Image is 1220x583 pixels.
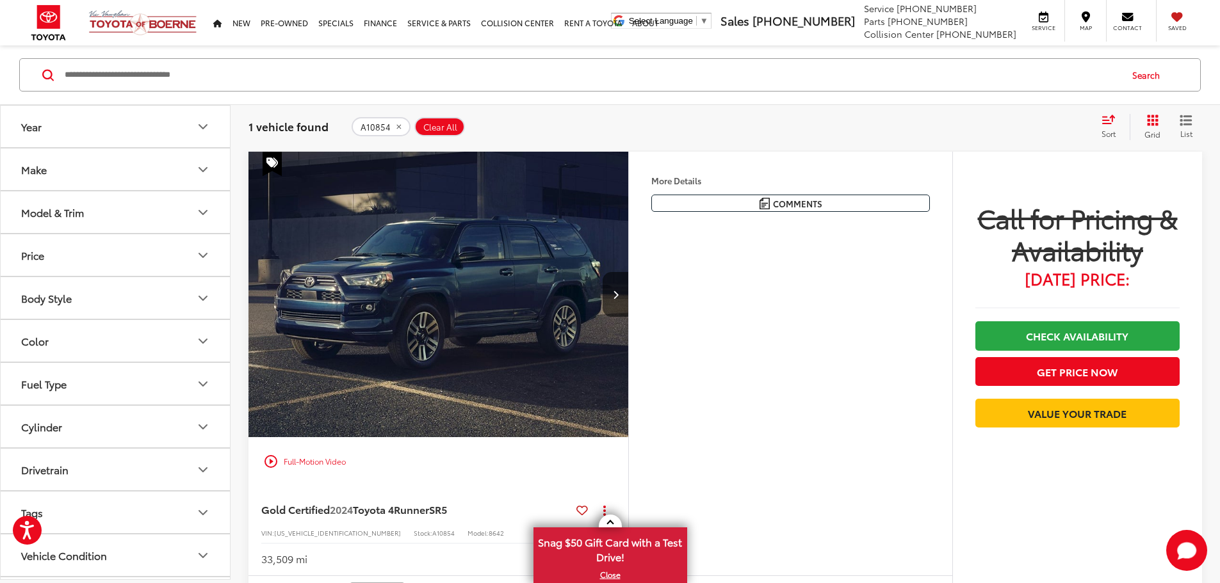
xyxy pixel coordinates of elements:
span: Sort [1102,128,1116,139]
span: [PHONE_NUMBER] [752,12,855,29]
div: Make [21,163,47,175]
div: Fuel Type [21,378,67,390]
input: Search by Make, Model, or Keyword [63,60,1120,90]
button: Toggle Chat Window [1166,530,1207,571]
span: [DATE] Price: [975,272,1180,285]
div: Color [21,335,49,347]
a: Check Availability [975,321,1180,350]
span: ​ [696,16,697,26]
button: YearYear [1,106,231,147]
span: 8642 [489,528,504,538]
div: Make [195,162,211,177]
img: 2024 Toyota 4Runner SR5 [248,152,630,438]
button: DrivetrainDrivetrain [1,449,231,490]
span: Sales [720,12,749,29]
div: Tags [21,506,43,518]
span: [PHONE_NUMBER] [936,28,1016,40]
span: Saved [1163,24,1191,32]
span: 2024 [330,502,353,516]
span: Call for Pricing & Availability [975,202,1180,266]
span: Clear All [423,122,457,132]
div: Vehicle Condition [21,549,107,561]
span: Model: [468,528,489,538]
span: Snag $50 Gift Card with a Test Drive! [535,529,686,568]
button: Get Price Now [975,357,1180,386]
div: 2024 Toyota 4Runner SR5 0 [248,152,630,437]
button: Model & TrimModel & Trim [1,191,231,233]
span: Toyota 4Runner [353,502,429,516]
button: ColorColor [1,320,231,362]
a: 2024 Toyota 4Runner SR52024 Toyota 4Runner SR52024 Toyota 4Runner SR52024 Toyota 4Runner SR5 [248,152,630,437]
button: List View [1170,114,1202,140]
div: Price [21,249,44,261]
span: A10854 [361,122,391,132]
span: Service [1029,24,1058,32]
button: TagsTags [1,491,231,533]
span: [US_VEHICLE_IDENTIFICATION_NUMBER] [274,528,401,538]
button: Search [1120,59,1178,91]
span: [PHONE_NUMBER] [897,2,977,15]
span: Comments [773,198,822,210]
span: dropdown dots [603,505,606,515]
span: SR5 [429,502,447,516]
div: Year [21,120,42,132]
button: Comments [651,195,930,212]
span: ▼ [700,16,708,26]
div: Tags [195,505,211,520]
h4: More Details [651,176,930,185]
img: Vic Vaughan Toyota of Boerne [88,10,197,36]
span: List [1180,128,1192,139]
svg: Start Chat [1166,530,1207,571]
div: Cylinder [21,420,62,433]
span: A10854 [432,528,455,538]
div: Vehicle Condition [195,548,211,563]
button: Clear All [414,117,465,136]
span: Special [263,152,282,176]
button: MakeMake [1,148,231,190]
span: Stock: [414,528,432,538]
button: Vehicle ConditionVehicle Condition [1,534,231,576]
span: 1 vehicle found [248,118,329,134]
div: Model & Trim [195,205,211,220]
span: Parts [864,15,885,28]
div: Body Style [195,291,211,306]
button: CylinderCylinder [1,406,231,447]
button: Actions [593,499,615,521]
img: Comments [760,198,770,209]
button: PricePrice [1,234,231,276]
span: Collision Center [864,28,934,40]
span: Grid [1144,129,1160,140]
span: Select Language [629,16,693,26]
span: Map [1071,24,1100,32]
div: Drivetrain [195,462,211,477]
div: Fuel Type [195,376,211,392]
div: Model & Trim [21,206,84,218]
span: Gold Certified [261,502,330,516]
a: Select Language​ [629,16,708,26]
button: Grid View [1130,114,1170,140]
button: Select sort value [1095,114,1130,140]
div: 33,509 mi [261,552,307,566]
div: Price [195,248,211,263]
div: Body Style [21,292,72,304]
a: Gold Certified2024Toyota 4RunnerSR5 [261,502,571,516]
button: Next image [603,272,628,317]
div: Drivetrain [21,463,69,475]
span: VIN: [261,528,274,538]
div: Year [195,119,211,134]
div: Color [195,333,211,349]
div: Cylinder [195,419,211,435]
span: Service [864,2,894,15]
button: Fuel TypeFuel Type [1,363,231,404]
span: Contact [1113,24,1142,32]
span: [PHONE_NUMBER] [888,15,968,28]
button: Body StyleBody Style [1,277,231,319]
button: remove A10854 [352,117,411,136]
a: Value Your Trade [975,399,1180,427]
